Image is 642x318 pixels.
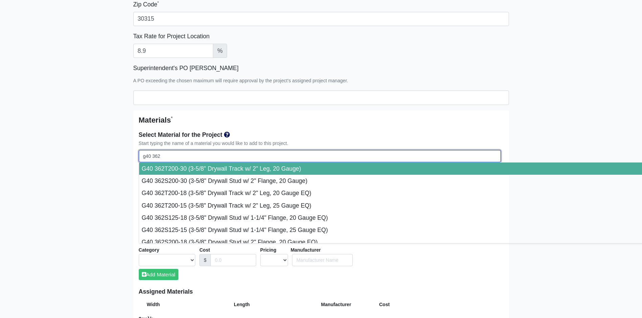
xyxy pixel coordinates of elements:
[139,116,504,125] h5: Materials
[291,247,321,253] strong: Manufacturer
[213,44,227,58] span: %
[234,302,250,307] strong: Length
[321,302,351,307] strong: Manufacturer
[379,302,390,307] strong: Cost
[139,150,501,163] input: Search
[139,131,222,138] strong: Select Material for the Project
[133,63,239,73] label: Superintendent's PO [PERSON_NAME]
[133,78,348,83] small: A PO exceeding the chosen maximum will require approval by the project's assigned project manager.
[139,288,504,295] h6: Assigned Materials
[139,269,178,280] button: Add Material
[147,302,160,307] strong: Width
[211,254,256,267] input: Cost
[133,31,210,41] label: Tax Rate for Project Location
[292,254,353,267] input: Search
[260,247,276,253] strong: Pricing
[139,247,159,253] strong: Category
[139,140,504,147] div: Start typing the name of a material you would like to add to this project.
[199,247,210,253] strong: Cost
[199,254,211,267] div: $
